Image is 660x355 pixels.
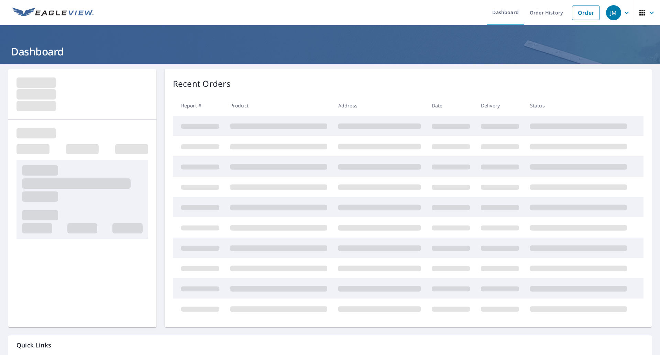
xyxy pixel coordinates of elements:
th: Date [426,95,475,116]
div: JM [606,5,621,20]
p: Recent Orders [173,77,231,90]
th: Report # [173,95,225,116]
th: Address [333,95,426,116]
p: Quick Links [16,341,643,349]
th: Status [525,95,632,116]
th: Delivery [475,95,525,116]
a: Order [572,6,600,20]
th: Product [225,95,333,116]
img: EV Logo [12,8,93,18]
h1: Dashboard [8,44,652,59]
